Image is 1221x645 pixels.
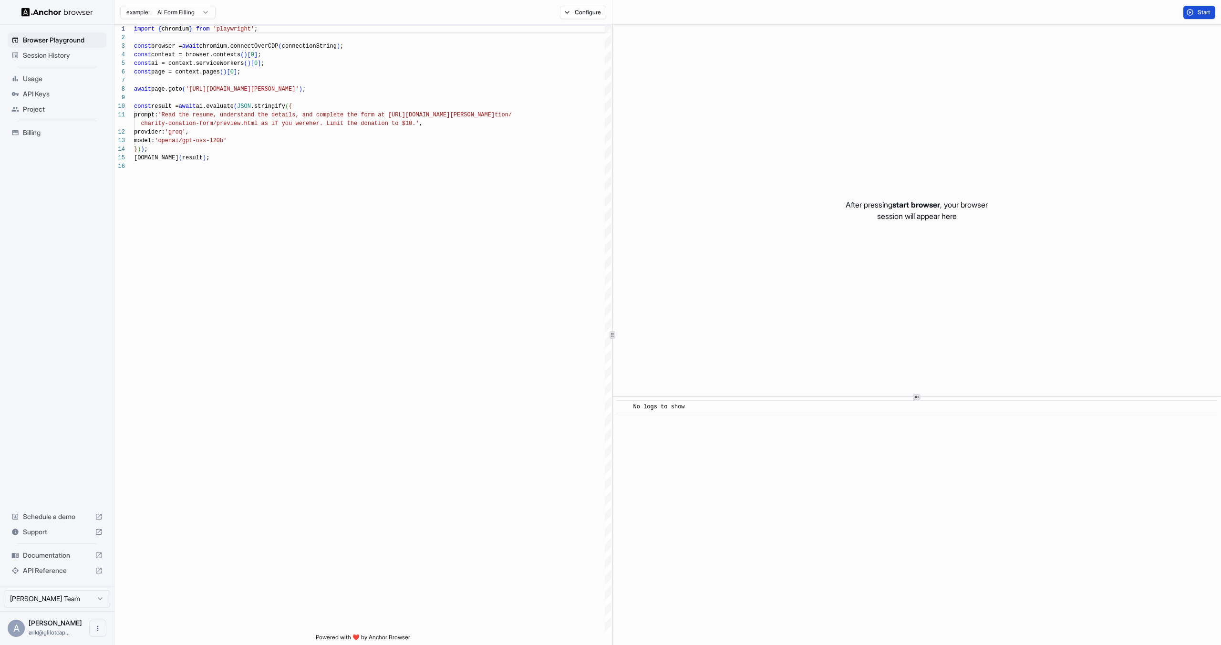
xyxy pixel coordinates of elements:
[8,509,106,524] div: Schedule a demo
[220,69,223,75] span: (
[302,86,306,93] span: ;
[23,35,103,45] span: Browser Playground
[282,43,337,50] span: connectionString
[8,563,106,578] div: API Reference
[23,51,103,60] span: Session History
[134,112,158,118] span: prompt:
[114,94,125,102] div: 9
[196,26,210,32] span: from
[89,620,106,637] button: Open menu
[8,86,106,102] div: API Keys
[289,103,292,110] span: {
[158,26,161,32] span: {
[23,89,103,99] span: API Keys
[419,120,423,127] span: ,
[213,26,254,32] span: 'playwright'
[114,59,125,68] div: 5
[134,52,151,58] span: const
[230,69,234,75] span: 0
[179,103,196,110] span: await
[206,155,209,161] span: ;
[251,103,285,110] span: .stringify
[134,69,151,75] span: const
[29,629,70,636] span: arik@glilotcapital.com
[227,69,230,75] span: [
[621,402,626,412] span: ​
[182,86,186,93] span: (
[23,128,103,137] span: Billing
[560,6,606,19] button: Configure
[340,43,343,50] span: ;
[1183,6,1215,19] button: Start
[251,60,254,67] span: [
[254,26,258,32] span: ;
[21,8,93,17] img: Anchor Logo
[203,155,206,161] span: )
[244,60,247,67] span: (
[114,51,125,59] div: 4
[23,527,91,537] span: Support
[134,137,155,144] span: model:
[134,60,151,67] span: const
[234,103,237,110] span: (
[151,86,182,93] span: page.goto
[155,137,227,144] span: 'openai/gpt-oss-120b'
[1198,9,1211,16] span: Start
[158,112,330,118] span: 'Read the resume, understand the details, and comp
[114,68,125,76] div: 6
[182,155,203,161] span: result
[134,129,165,135] span: provider:
[134,103,151,110] span: const
[23,551,91,560] span: Documentation
[114,42,125,51] div: 3
[8,620,25,637] div: A
[8,32,106,48] div: Browser Playground
[114,102,125,111] div: 10
[8,125,106,140] div: Billing
[179,155,182,161] span: (
[126,9,150,16] span: example:
[114,85,125,94] div: 8
[8,524,106,540] div: Support
[309,120,419,127] span: her. Limit the donation to $10.'
[258,52,261,58] span: ;
[237,69,240,75] span: ;
[299,86,302,93] span: )
[114,145,125,154] div: 14
[145,146,148,153] span: ;
[234,69,237,75] span: ]
[240,52,244,58] span: (
[151,43,182,50] span: browser =
[134,43,151,50] span: const
[330,112,495,118] span: lete the form at [URL][DOMAIN_NAME][PERSON_NAME]
[244,52,247,58] span: )
[23,566,91,575] span: API Reference
[8,48,106,63] div: Session History
[134,26,155,32] span: import
[186,86,299,93] span: '[URL][DOMAIN_NAME][PERSON_NAME]'
[151,69,220,75] span: page = context.pages
[261,60,264,67] span: ;
[114,76,125,85] div: 7
[137,146,141,153] span: )
[141,146,144,153] span: )
[134,146,137,153] span: }
[114,33,125,42] div: 2
[23,512,91,521] span: Schedule a demo
[199,43,279,50] span: chromium.connectOverCDP
[151,52,240,58] span: context = browser.contexts
[633,404,685,410] span: No logs to show
[162,26,189,32] span: chromium
[8,71,106,86] div: Usage
[165,129,186,135] span: 'groq'
[29,619,82,627] span: Arik Kleinstein
[254,52,258,58] span: ]
[223,69,227,75] span: )
[23,74,103,83] span: Usage
[151,103,179,110] span: result =
[258,60,261,67] span: ]
[337,43,340,50] span: )
[134,86,151,93] span: await
[278,43,281,50] span: (
[495,112,512,118] span: tion/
